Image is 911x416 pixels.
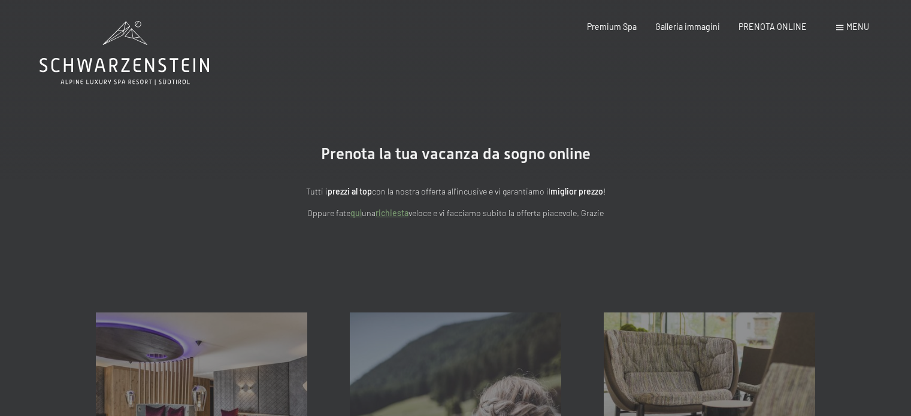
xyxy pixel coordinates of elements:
a: richiesta [376,208,408,218]
a: quì [350,208,362,218]
a: Galleria immagini [655,22,720,32]
span: Prenota la tua vacanza da sogno online [321,145,591,163]
a: Premium Spa [587,22,637,32]
strong: prezzi al top [328,186,372,196]
p: Oppure fate una veloce e vi facciamo subito la offerta piacevole. Grazie [192,207,719,220]
span: Menu [846,22,869,32]
p: Tutti i con la nostra offerta all'incusive e vi garantiamo il ! [192,185,719,199]
a: PRENOTA ONLINE [739,22,807,32]
strong: miglior prezzo [550,186,603,196]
